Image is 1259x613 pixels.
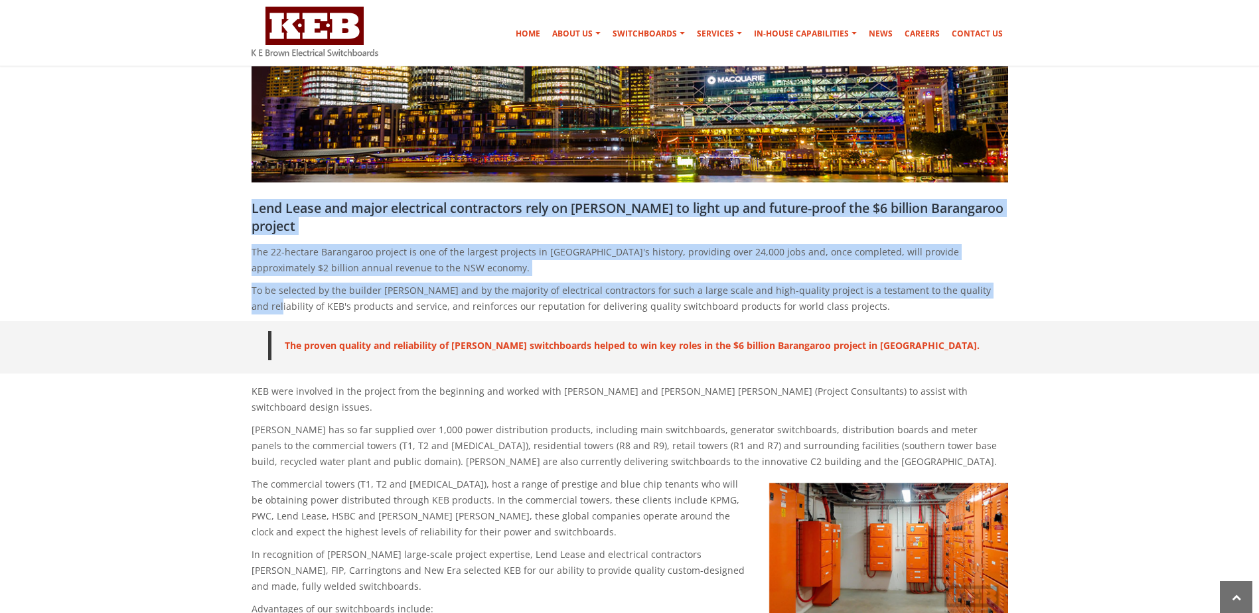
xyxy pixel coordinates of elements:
a: In-house Capabilities [749,21,862,47]
a: Careers [899,21,945,47]
a: News [863,21,898,47]
img: K E Brown Electrical Switchboards [252,7,378,56]
p: [PERSON_NAME] has so far supplied over 1,000 power distribution products, including main switchbo... [252,422,1008,470]
a: Home [510,21,546,47]
a: Contact Us [946,21,1008,47]
p: KEB were involved in the project from the beginning and worked with [PERSON_NAME] and [PERSON_NAM... [252,383,1008,415]
p: The commercial towers (T1, T2 and [MEDICAL_DATA]), host a range of prestige and blue chip tenants... [252,476,749,540]
p: To be selected by the builder [PERSON_NAME] and by the majority of electrical contractors for suc... [252,283,1008,314]
a: About Us [547,21,606,47]
a: Switchboards [607,21,690,47]
a: Services [692,21,747,47]
p: The 22-hectare Barangaroo project is one of the largest projects in [GEOGRAPHIC_DATA]'s history, ... [252,244,1008,276]
p: In recognition of [PERSON_NAME] large-scale project expertise, Lend Lease and electrical contract... [252,547,749,594]
p: The proven quality and reliability of [PERSON_NAME] switchboards helped to win key roles in the $... [285,338,995,354]
h4: Lend Lease and major electrical contractors rely on [PERSON_NAME] to light up and future-proof th... [252,199,1008,235]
